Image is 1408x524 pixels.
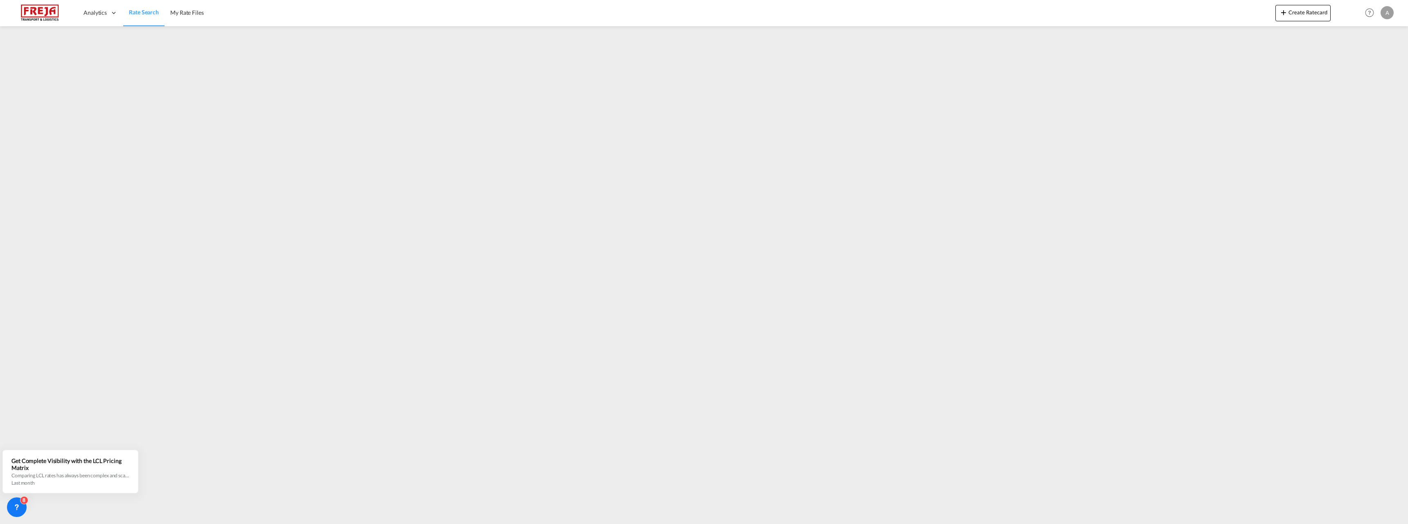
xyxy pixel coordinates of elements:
[1381,6,1394,19] div: A
[1279,7,1288,17] md-icon: icon-plus 400-fg
[129,9,159,16] span: Rate Search
[83,9,107,17] span: Analytics
[12,4,68,22] img: 586607c025bf11f083711d99603023e7.png
[1275,5,1331,21] button: icon-plus 400-fgCreate Ratecard
[1363,6,1381,20] div: Help
[170,9,204,16] span: My Rate Files
[1363,6,1376,20] span: Help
